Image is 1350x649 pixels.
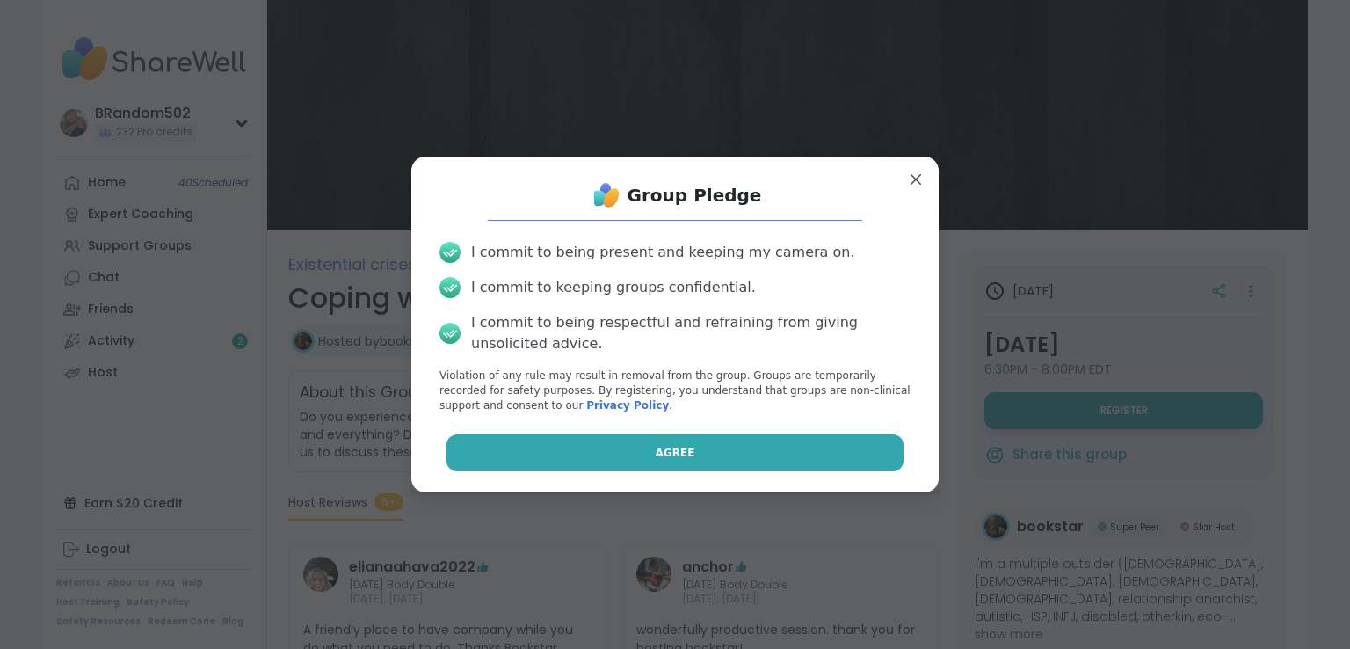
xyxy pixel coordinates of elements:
[586,399,669,412] a: Privacy Policy
[628,183,762,208] h1: Group Pledge
[471,242,854,263] div: I commit to being present and keeping my camera on.
[446,434,904,471] button: Agree
[471,312,911,354] div: I commit to being respectful and refraining from giving unsolicited advice.
[589,178,624,213] img: ShareWell Logo
[656,445,695,461] span: Agree
[439,368,911,412] p: Violation of any rule may result in removal from the group. Groups are temporarily recorded for s...
[471,277,756,298] div: I commit to keeping groups confidential.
